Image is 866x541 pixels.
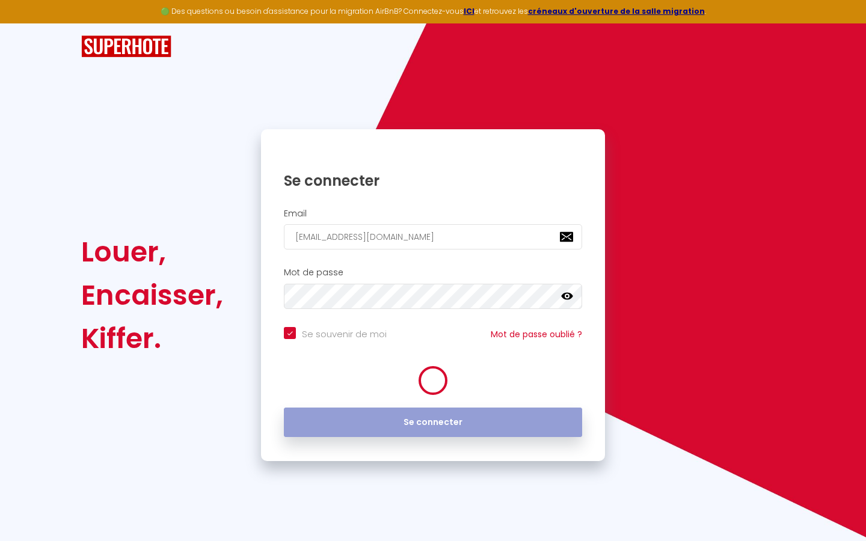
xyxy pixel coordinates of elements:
h2: Email [284,209,582,219]
a: créneaux d'ouverture de la salle migration [528,6,705,16]
div: Kiffer. [81,317,223,360]
div: Louer, [81,230,223,274]
a: ICI [464,6,474,16]
input: Ton Email [284,224,582,249]
img: SuperHote logo [81,35,171,58]
h1: Se connecter [284,171,582,190]
button: Se connecter [284,408,582,438]
button: Ouvrir le widget de chat LiveChat [10,5,46,41]
div: Encaisser, [81,274,223,317]
h2: Mot de passe [284,267,582,278]
a: Mot de passe oublié ? [491,328,582,340]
